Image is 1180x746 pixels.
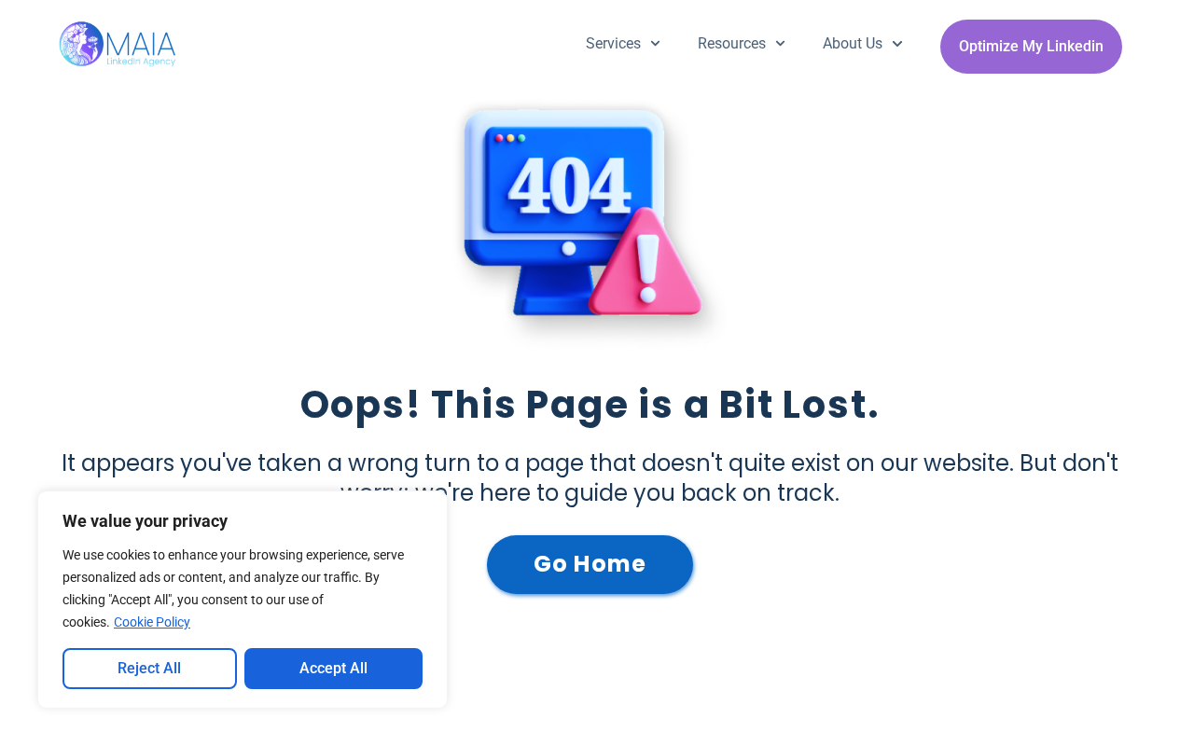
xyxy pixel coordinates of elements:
a: Optimize My Linkedin [940,20,1122,74]
div: We value your privacy [37,490,448,709]
a: Go Home [487,535,693,594]
p: We value your privacy [62,510,423,532]
button: Reject All [62,648,237,689]
button: Accept All [244,648,423,689]
span: Optimize My Linkedin [959,29,1104,64]
a: About Us [804,20,921,68]
a: Cookie Policy [113,614,191,630]
span: Go Home [534,547,646,582]
a: Resources [679,20,804,68]
nav: Menu [567,20,922,68]
h2: Oops! This Page is a Bit Lost. [300,377,881,434]
h2: It appears you've taken a wrong turn to a page that doesn't quite exist on our website. But don't... [59,449,1122,507]
a: Services [567,20,679,68]
p: We use cookies to enhance your browsing experience, serve personalized ads or content, and analyz... [62,544,423,633]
